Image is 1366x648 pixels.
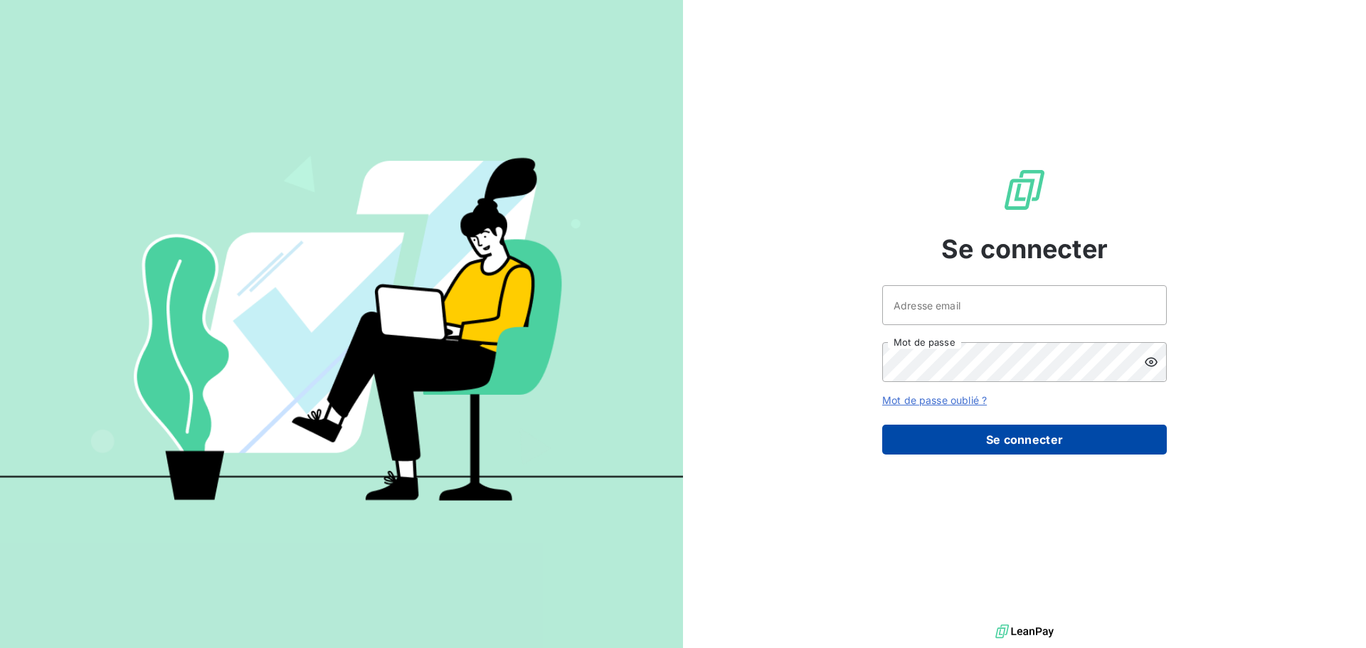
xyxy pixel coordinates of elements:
[941,230,1108,268] span: Se connecter
[1002,167,1047,213] img: Logo LeanPay
[882,285,1167,325] input: placeholder
[882,425,1167,455] button: Se connecter
[995,621,1054,642] img: logo
[882,394,987,406] a: Mot de passe oublié ?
